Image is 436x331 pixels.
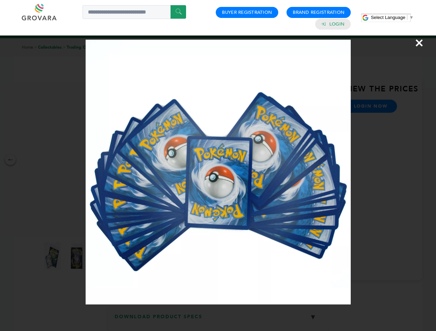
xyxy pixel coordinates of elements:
[409,15,414,20] span: ▼
[329,21,345,27] a: Login
[371,15,405,20] span: Select Language
[415,33,424,52] span: ×
[222,9,272,16] a: Buyer Registration
[83,5,186,19] input: Search a product or brand...
[293,9,345,16] a: Brand Registration
[371,15,414,20] a: Select Language​
[86,40,351,304] img: Image Preview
